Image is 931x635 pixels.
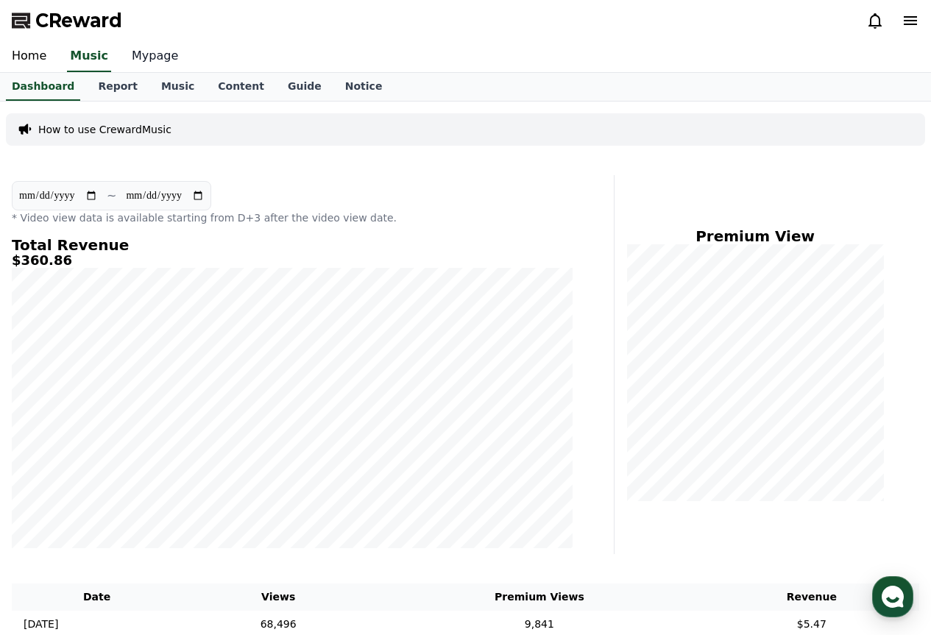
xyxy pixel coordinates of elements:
[60,169,259,199] div: Sorry, our chat support is currently closed. Responses may be delayed until our next operating ho...
[35,9,122,32] span: CReward
[18,150,269,205] a: CReward48 minutes ago Sorry, our chat support is currently closed. last_quarter_moon_with_face Re...
[38,122,171,137] a: How to use CrewardMusic
[122,489,166,501] span: Messages
[4,467,97,503] a: Home
[12,9,122,32] a: CReward
[84,290,203,302] a: Powered byChannel Talk
[190,467,283,503] a: Settings
[38,489,63,500] span: Home
[146,291,204,300] b: Channel Talk
[12,210,573,225] p: * Video view data is available starting from D+3 after the video view date.
[12,583,182,611] th: Date
[111,255,194,266] span: Back on 4:30 PM
[60,156,111,169] div: CReward
[120,41,190,72] a: Mypage
[626,228,884,244] h4: Premium View
[86,73,149,101] a: Report
[149,73,206,101] a: Music
[24,617,58,632] p: [DATE]
[155,116,269,134] button: See business hours
[182,583,375,611] th: Views
[67,41,111,72] a: Music
[12,253,573,268] h5: $360.86
[276,73,333,101] a: Guide
[31,224,127,238] span: Enter a message.
[103,185,116,198] img: last_quarter_moon_with_face
[375,583,704,611] th: Premium Views
[704,583,919,611] th: Revenue
[107,187,116,205] p: ~
[218,489,254,500] span: Settings
[118,157,186,168] div: 48 minutes ago
[12,237,573,253] h4: Total Revenue
[97,467,190,503] a: Messages
[6,73,80,101] a: Dashboard
[160,118,253,132] span: See business hours
[21,213,266,249] a: Enter a message.
[18,110,104,134] h1: CReward
[206,73,276,101] a: Content
[99,291,203,300] span: Powered by
[333,73,394,101] a: Notice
